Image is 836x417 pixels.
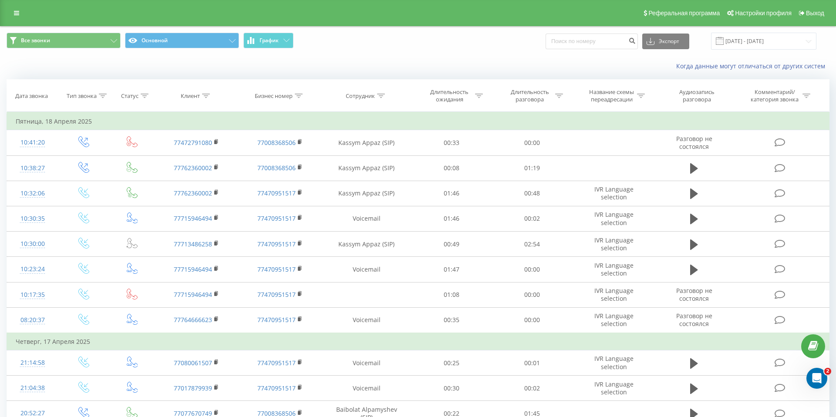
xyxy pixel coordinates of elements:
td: 00:30 [411,376,492,401]
div: Сотрудник [346,92,375,100]
button: График [243,33,293,48]
td: 00:25 [411,350,492,376]
td: 02:54 [492,232,572,257]
div: Название схемы переадресации [588,88,635,103]
a: 77080061507 [174,359,212,367]
td: Kassym Appaz (SIP) [321,232,411,257]
span: Реферальная программа [648,10,720,17]
a: 77470951517 [257,240,296,248]
td: 00:02 [492,376,572,401]
span: 2 [824,368,831,375]
a: 77470951517 [257,316,296,324]
div: Длительность ожидания [426,88,473,103]
td: 00:35 [411,307,492,333]
td: 01:46 [411,206,492,231]
a: 77715946494 [174,265,212,273]
button: Экспорт [642,34,689,49]
td: Voicemail [321,257,411,282]
td: Voicemail [321,376,411,401]
a: 77762360002 [174,164,212,172]
a: 77715946494 [174,290,212,299]
div: Комментарий/категория звонка [749,88,800,103]
a: 77470951517 [257,189,296,197]
td: 00:02 [492,206,572,231]
td: IVR Language selection [572,257,656,282]
button: Все звонки [7,33,121,48]
a: Когда данные могут отличаться от других систем [676,62,829,70]
div: 10:41:20 [16,134,50,151]
td: 01:08 [411,282,492,307]
a: 77470951517 [257,384,296,392]
td: 00:49 [411,232,492,257]
a: 77470951517 [257,214,296,222]
td: 00:00 [492,282,572,307]
td: 00:00 [492,130,572,155]
a: 77470951517 [257,265,296,273]
iframe: Intercom live chat [806,368,827,389]
td: 00:01 [492,350,572,376]
div: Длительность разговора [506,88,553,103]
td: 00:48 [492,181,572,206]
div: Дата звонка [15,92,48,100]
td: IVR Language selection [572,282,656,307]
div: Тип звонка [67,92,97,100]
div: Клиент [181,92,200,100]
div: 21:04:38 [16,380,50,397]
div: 21:14:58 [16,354,50,371]
td: 01:46 [411,181,492,206]
td: IVR Language selection [572,181,656,206]
span: Разговор не состоялся [676,135,712,151]
input: Поиск по номеру [546,34,638,49]
div: 08:20:37 [16,312,50,329]
div: 10:17:35 [16,286,50,303]
td: Voicemail [321,206,411,231]
a: 77008368506 [257,164,296,172]
div: Аудиозапись разговора [669,88,725,103]
a: 77762360002 [174,189,212,197]
td: 00:00 [492,307,572,333]
td: Kassym Appaz (SIP) [321,155,411,181]
td: Voicemail [321,350,411,376]
span: Все звонки [21,37,50,44]
div: Статус [121,92,138,100]
button: Основной [125,33,239,48]
a: 77017879939 [174,384,212,392]
td: Voicemail [321,307,411,333]
td: 00:33 [411,130,492,155]
a: 77008368506 [257,138,296,147]
td: IVR Language selection [572,206,656,231]
a: 77470951517 [257,290,296,299]
span: Настройки профиля [735,10,792,17]
a: 77715946494 [174,214,212,222]
span: График [260,37,279,44]
div: 10:23:24 [16,261,50,278]
div: Бизнес номер [255,92,293,100]
td: Kassym Appaz (SIP) [321,130,411,155]
td: 00:08 [411,155,492,181]
td: Четверг, 17 Апреля 2025 [7,333,829,350]
td: IVR Language selection [572,376,656,401]
span: Выход [806,10,824,17]
a: 77470951517 [257,359,296,367]
div: 10:38:27 [16,160,50,177]
td: IVR Language selection [572,307,656,333]
td: 01:19 [492,155,572,181]
td: IVR Language selection [572,350,656,376]
td: 00:00 [492,257,572,282]
td: IVR Language selection [572,232,656,257]
a: 77472791080 [174,138,212,147]
span: Разговор не состоялся [676,286,712,303]
td: 01:47 [411,257,492,282]
div: 10:30:35 [16,210,50,227]
td: Kassym Appaz (SIP) [321,181,411,206]
div: 10:30:00 [16,235,50,252]
a: 77764666623 [174,316,212,324]
span: Разговор не состоялся [676,312,712,328]
div: 10:32:06 [16,185,50,202]
a: 77713486258 [174,240,212,248]
td: Пятница, 18 Апреля 2025 [7,113,829,130]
